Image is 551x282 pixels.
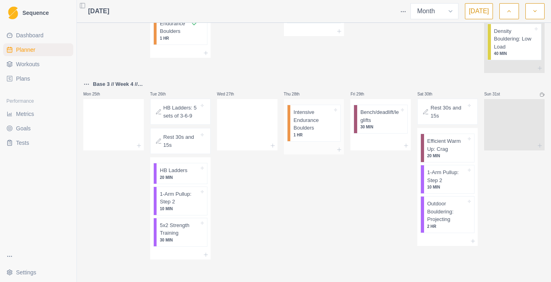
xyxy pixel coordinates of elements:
[16,46,35,54] span: Planner
[160,190,199,206] p: 1-Arm Pullup: Step 2
[284,91,308,97] p: Thu 28th
[83,91,107,97] p: Mon 25th
[16,139,29,147] span: Tests
[3,136,73,149] a: Tests
[360,124,399,130] p: 30 MIN
[160,237,199,243] p: 30 MIN
[150,99,211,125] div: HB Ladders: 5 sets of 3-6-9
[160,12,191,35] p: Intensive Endurance Boulders
[16,60,40,68] span: Workouts
[430,104,466,120] p: Rest 30s and 15s
[3,122,73,135] a: Goals
[153,163,207,184] div: HB Ladders20 MIN
[287,105,341,142] div: Intensive Endurance Boulders1 HR
[350,91,374,97] p: Fri 29th
[3,266,73,279] button: Settings
[8,6,18,20] img: Logo
[494,51,533,57] p: 40 MIN
[294,108,332,132] p: Intensive Endurance Boulders
[3,95,73,108] div: Performance
[93,80,144,88] p: Base 3 // Week 4 // Week 4 // Week 4 // Week 3 // Week 3
[160,221,199,237] p: 5x2 Strength Training
[427,200,466,223] p: Outdoor Bouldering: Projecting
[160,174,199,181] p: 20 MIN
[294,132,332,138] p: 1 HR
[160,166,187,174] p: HB Ladders
[420,134,475,162] div: Efficient Warm Up: Crag20 MIN
[153,187,207,215] div: 1-Arm Pullup: Step 210 MIN
[494,27,533,51] p: Density Bouldering: Low Load
[153,218,207,247] div: 5x2 Strength Training30 MIN
[3,108,73,120] a: Metrics
[427,137,466,153] p: Efficient Warm Up: Crag
[427,223,466,229] p: 2 HR
[427,168,466,184] p: 1-Arm Pullup: Step 2
[163,104,199,120] p: HB Ladders: 5 sets of 3-6-9
[427,153,466,159] p: 20 MIN
[16,75,30,83] span: Plans
[417,99,478,125] div: Rest 30s and 15s
[420,165,475,194] div: 1-Arm Pullup: Step 210 MIN
[153,8,207,45] div: Intensive Endurance Boulders1 HR
[465,3,493,19] button: [DATE]
[150,128,211,154] div: Rest 30s and 15s
[3,29,73,42] a: Dashboard
[354,105,408,134] div: Bench/deadlift/leglifts30 MIN
[22,10,49,16] span: Sequence
[487,24,541,61] div: Density Bouldering: Low Load40 MIN
[217,91,241,97] p: Wed 27th
[160,206,199,212] p: 10 MIN
[16,31,44,39] span: Dashboard
[16,110,34,118] span: Metrics
[3,58,73,71] a: Workouts
[360,108,399,124] p: Bench/deadlift/leglifts
[427,184,466,190] p: 10 MIN
[484,91,508,97] p: Sun 31st
[16,124,31,132] span: Goals
[163,133,199,149] p: Rest 30s and 15s
[160,35,199,41] p: 1 HR
[150,91,174,97] p: Tue 26th
[420,196,475,233] div: Outdoor Bouldering: Projecting2 HR
[88,6,109,16] span: [DATE]
[417,91,441,97] p: Sat 30th
[3,3,73,22] a: LogoSequence
[3,72,73,85] a: Plans
[3,43,73,56] a: Planner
